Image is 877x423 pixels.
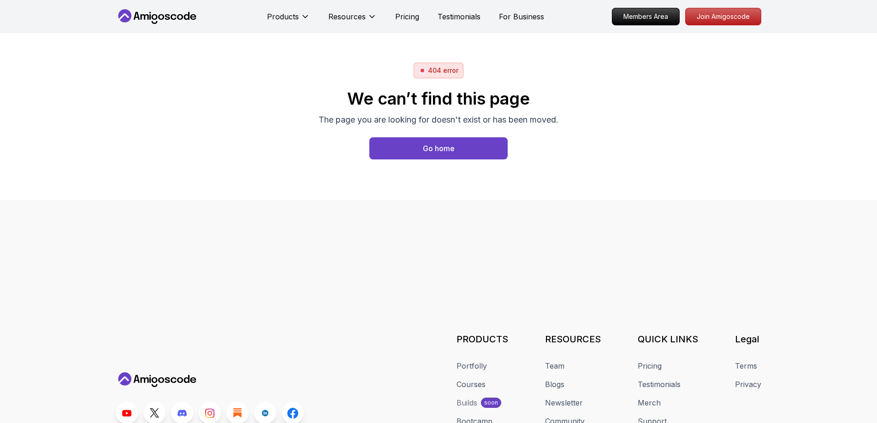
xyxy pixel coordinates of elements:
[484,399,498,406] p: soon
[423,143,455,154] div: Go home
[499,11,544,22] a: For Business
[545,379,564,390] a: Blogs
[456,397,477,408] div: Builds
[369,137,508,159] a: Home page
[735,379,761,390] a: Privacy
[456,333,508,346] h3: PRODUCTS
[735,333,761,346] h3: Legal
[638,360,662,371] a: Pricing
[395,11,419,22] a: Pricing
[686,8,761,25] p: Join Amigoscode
[545,397,583,408] a: Newsletter
[612,8,680,25] a: Members Area
[456,360,487,371] a: Portfolly
[319,113,558,126] p: The page you are looking for doesn't exist or has been moved.
[438,11,480,22] a: Testimonials
[369,137,508,159] button: Go home
[267,11,299,22] p: Products
[328,11,377,29] button: Resources
[456,379,486,390] a: Courses
[612,8,679,25] p: Members Area
[735,360,757,371] a: Terms
[638,397,661,408] a: Merch
[545,333,601,346] h3: RESOURCES
[685,8,761,25] a: Join Amigoscode
[328,11,366,22] p: Resources
[638,333,698,346] h3: QUICK LINKS
[319,89,558,108] h2: We can’t find this page
[638,379,681,390] a: Testimonials
[545,360,564,371] a: Team
[428,66,458,75] p: 404 error
[267,11,310,29] button: Products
